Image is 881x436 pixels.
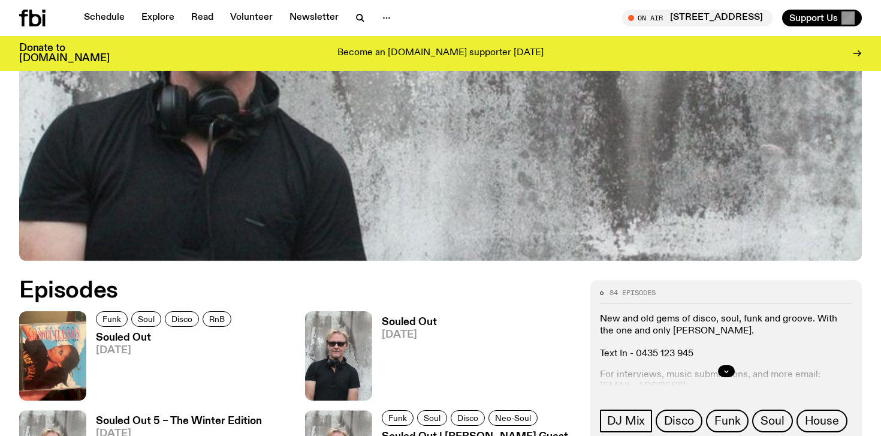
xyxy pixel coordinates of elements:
[664,414,694,428] span: Disco
[457,414,478,423] span: Disco
[656,410,702,432] a: Disco
[96,311,128,327] a: Funk
[761,414,784,428] span: Soul
[782,10,862,26] button: Support Us
[305,311,372,401] img: Stephen looks directly at the camera, wearing a black tee, black sunglasses and headphones around...
[805,414,839,428] span: House
[600,314,852,360] p: New and old gems of disco, soul, funk and groove. With the one and only [PERSON_NAME]. Text In - ...
[96,333,235,343] h3: Souled Out
[134,10,182,26] a: Explore
[488,410,538,426] a: Neo-Soul
[610,290,656,296] span: 84 episodes
[714,414,740,428] span: Funk
[388,414,407,423] span: Funk
[622,10,773,26] button: On Air[STREET_ADDRESS]
[600,410,652,432] a: DJ Mix
[223,10,280,26] a: Volunteer
[282,10,346,26] a: Newsletter
[417,410,447,426] a: Soul
[203,311,231,327] a: RnB
[96,416,262,426] h3: Souled Out 5 – The Winter Edition
[789,13,838,23] span: Support Us
[171,314,192,323] span: Disco
[209,314,225,323] span: RnB
[796,410,847,432] a: House
[184,10,221,26] a: Read
[102,314,121,323] span: Funk
[138,314,155,323] span: Soul
[19,43,110,64] h3: Donate to [DOMAIN_NAME]
[382,410,414,426] a: Funk
[451,410,485,426] a: Disco
[372,317,437,401] a: Souled Out[DATE]
[131,311,161,327] a: Soul
[706,410,749,432] a: Funk
[77,10,132,26] a: Schedule
[495,414,531,423] span: Neo-Soul
[86,333,235,401] a: Souled Out[DATE]
[607,414,645,428] span: DJ Mix
[382,330,437,340] span: [DATE]
[19,280,576,302] h2: Episodes
[382,317,437,327] h3: Souled Out
[424,414,441,423] span: Soul
[96,345,235,356] span: [DATE]
[165,311,199,327] a: Disco
[752,410,792,432] a: Soul
[635,13,767,22] span: Tune in live
[337,48,544,59] p: Become an [DOMAIN_NAME] supporter [DATE]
